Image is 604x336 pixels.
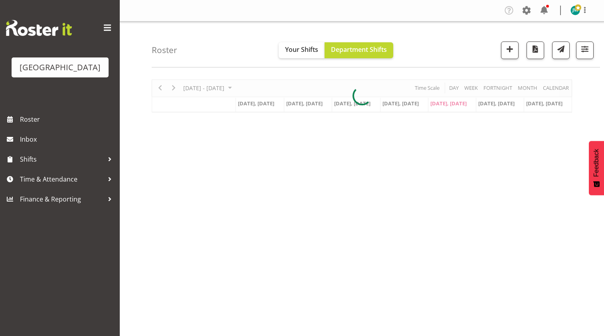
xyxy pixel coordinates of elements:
button: Send a list of all shifts for the selected filtered period to all rostered employees. [552,42,570,59]
span: Department Shifts [331,45,387,54]
div: [GEOGRAPHIC_DATA] [20,61,101,73]
button: Download a PDF of the roster according to the set date range. [527,42,544,59]
span: Inbox [20,133,116,145]
img: Rosterit website logo [6,20,72,36]
button: Department Shifts [325,42,393,58]
button: Feedback - Show survey [589,141,604,195]
img: jen-watts10207.jpg [570,6,580,15]
button: Your Shifts [279,42,325,58]
span: Time & Attendance [20,173,104,185]
span: Feedback [593,149,600,177]
h4: Roster [152,45,177,55]
span: Roster [20,113,116,125]
span: Finance & Reporting [20,193,104,205]
button: Filter Shifts [576,42,594,59]
button: Add a new shift [501,42,519,59]
span: Shifts [20,153,104,165]
span: Your Shifts [285,45,318,54]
